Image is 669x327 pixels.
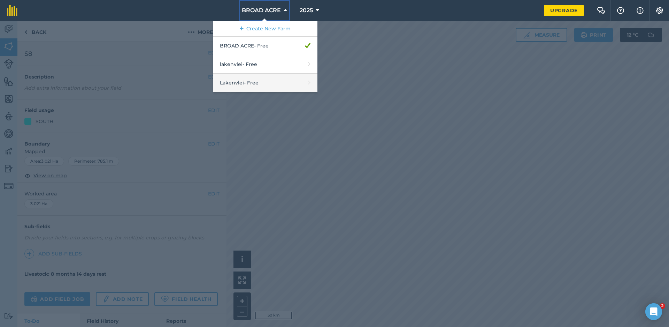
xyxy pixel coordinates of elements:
[660,303,665,309] span: 2
[213,55,317,74] a: lakenvlei- Free
[242,6,281,15] span: BROAD ACRE
[7,5,17,16] img: fieldmargin Logo
[597,7,605,14] img: Two speech bubbles overlapping with the left bubble in the forefront
[645,303,662,320] div: Open Intercom Messenger
[213,21,317,37] a: Create New Farm
[213,74,317,92] a: Lakenvlei- Free
[616,7,625,14] img: A question mark icon
[300,6,313,15] span: 2025
[213,37,317,55] a: BROAD ACRE- Free
[544,5,584,16] a: Upgrade
[637,6,644,15] img: svg+xml;base64,PHN2ZyB4bWxucz0iaHR0cDovL3d3dy53My5vcmcvMjAwMC9zdmciIHdpZHRoPSIxNyIgaGVpZ2h0PSIxNy...
[655,7,664,14] img: A cog icon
